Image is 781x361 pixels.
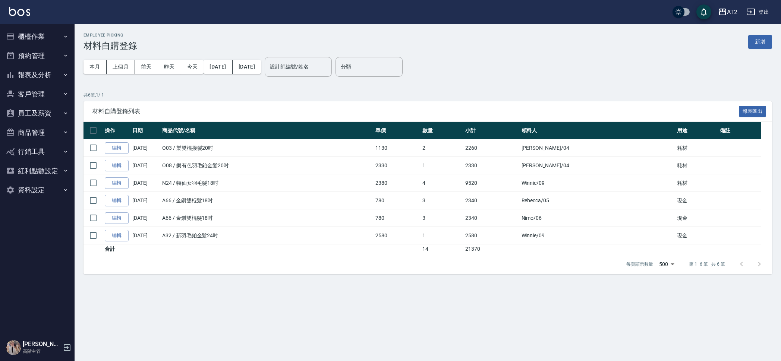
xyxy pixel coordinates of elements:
[204,60,232,74] button: [DATE]
[374,122,421,139] th: 單價
[463,209,519,227] td: 2340
[656,254,677,274] div: 500
[421,209,463,227] td: 3
[130,209,160,227] td: [DATE]
[421,122,463,139] th: 數量
[3,161,72,181] button: 紅利點數設定
[520,227,675,244] td: Winnie /09
[107,60,135,74] button: 上個月
[130,192,160,209] td: [DATE]
[23,348,61,355] p: 高階主管
[374,192,421,209] td: 780
[103,244,130,254] td: 合計
[3,85,72,104] button: 客戶管理
[675,227,718,244] td: 現金
[739,107,766,114] a: 報表匯出
[463,227,519,244] td: 2580
[105,160,129,171] a: 編輯
[463,244,519,254] td: 21370
[463,122,519,139] th: 小計
[675,139,718,157] td: 耗材
[181,60,204,74] button: 今天
[520,139,675,157] td: [PERSON_NAME] /04
[3,27,72,46] button: 櫃檯作業
[84,33,137,38] h2: Employee Picking
[3,65,72,85] button: 報表及分析
[715,4,740,20] button: AT2
[130,139,160,157] td: [DATE]
[84,92,772,98] p: 共 6 筆, 1 / 1
[3,104,72,123] button: 員工及薪資
[135,60,158,74] button: 前天
[520,122,675,139] th: 領料人
[130,157,160,174] td: [DATE]
[105,230,129,241] a: 編輯
[421,244,463,254] td: 14
[105,195,129,206] a: 編輯
[421,192,463,209] td: 3
[3,123,72,142] button: 商品管理
[233,60,261,74] button: [DATE]
[748,35,772,49] button: 新增
[3,180,72,200] button: 資料設定
[160,192,374,209] td: A66 / 金鑽雙棍髮18吋
[689,261,725,267] p: 第 1–6 筆 共 6 筆
[520,192,675,209] td: Rebecca /05
[718,122,761,139] th: 備註
[6,340,21,355] img: Person
[520,209,675,227] td: Nimo /06
[84,41,137,51] h3: 材料自購登錄
[3,46,72,66] button: 預約管理
[105,212,129,224] a: 編輯
[374,157,421,174] td: 2330
[626,261,653,267] p: 每頁顯示數量
[675,192,718,209] td: 現金
[160,174,374,192] td: N24 / 轉仙女羽毛髮18吋
[84,60,107,74] button: 本月
[105,177,129,189] a: 編輯
[374,139,421,157] td: 1130
[92,108,739,115] span: 材料自購登錄列表
[23,341,61,348] h5: [PERSON_NAME]
[374,174,421,192] td: 2380
[727,7,737,17] div: AT2
[9,7,30,16] img: Logo
[158,60,181,74] button: 昨天
[160,209,374,227] td: A66 / 金鑽雙棍髮18吋
[374,209,421,227] td: 780
[160,122,374,139] th: 商品代號/名稱
[374,227,421,244] td: 2580
[160,227,374,244] td: A32 / 新羽毛鉑金髮24吋
[3,142,72,161] button: 行銷工具
[160,139,374,157] td: O03 / 樂雙棍接髮20吋
[463,139,519,157] td: 2260
[739,106,766,117] button: 報表匯出
[696,4,711,19] button: save
[463,192,519,209] td: 2340
[421,139,463,157] td: 2
[130,122,160,139] th: 日期
[748,38,772,45] a: 新增
[675,209,718,227] td: 現金
[130,174,160,192] td: [DATE]
[743,5,772,19] button: 登出
[520,174,675,192] td: Winnie /09
[675,122,718,139] th: 用途
[520,157,675,174] td: [PERSON_NAME] /04
[421,227,463,244] td: 1
[160,157,374,174] td: O08 / 樂有色羽毛鉑金髮20吋
[130,227,160,244] td: [DATE]
[463,157,519,174] td: 2330
[675,157,718,174] td: 耗材
[675,174,718,192] td: 耗材
[105,142,129,154] a: 編輯
[421,174,463,192] td: 4
[103,122,130,139] th: 操作
[421,157,463,174] td: 1
[463,174,519,192] td: 9520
